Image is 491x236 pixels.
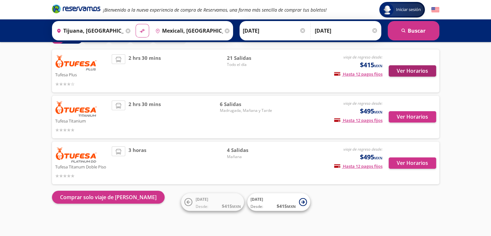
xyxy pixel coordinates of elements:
[360,60,383,70] span: $415
[128,101,161,134] span: 2 hrs 30 mins
[128,54,161,88] span: 2 hrs 30 mins
[196,197,208,202] span: [DATE]
[55,146,97,163] img: Tufesa Titanum Doble Piso
[360,106,383,116] span: $495
[232,204,241,209] small: MXN
[394,6,424,13] span: Iniciar sesión
[374,156,383,160] small: MXN
[220,101,272,108] span: 6 Salidas
[343,54,383,60] em: viaje de regreso desde:
[334,163,383,169] span: Hasta 12 pagos fijos
[52,191,165,204] button: Comprar solo viaje de [PERSON_NAME]
[343,146,383,152] em: viaje de regreso desde:
[227,54,272,62] span: 21 Salidas
[55,70,109,78] p: Tufesa Plus
[222,203,241,209] span: $ 415
[388,21,439,40] button: Buscar
[287,204,296,209] small: MXN
[360,152,383,162] span: $495
[52,4,100,16] a: Brand Logo
[431,6,439,14] button: English
[227,146,272,154] span: 4 Salidas
[315,23,378,39] input: Opcional
[247,193,310,211] button: [DATE]Desde:$415MXN
[52,4,100,14] i: Brand Logo
[54,23,124,39] input: Buscar Origen
[389,157,436,169] button: Ver Horarios
[55,54,97,70] img: Tufesa Plus
[153,23,223,39] input: Buscar Destino
[277,203,296,209] span: $ 415
[374,63,383,68] small: MXN
[220,108,272,113] span: Madrugada, Mañana y Tarde
[55,101,97,117] img: Tufesa Titanium
[227,62,272,68] span: Todo el día
[103,7,327,13] em: ¡Bienvenido a la nueva experiencia de compra de Reservamos, una forma más sencilla de comprar tus...
[55,117,109,124] p: Tufesa Titanium
[389,111,436,123] button: Ver Horarios
[334,117,383,123] span: Hasta 12 pagos fijos
[243,23,306,39] input: Elegir Fecha
[181,193,244,211] button: [DATE]Desde:$415MXN
[55,163,109,170] p: Tufesa Titanum Doble Piso
[227,154,272,160] span: Mañana
[343,101,383,106] em: viaje de regreso desde:
[334,71,383,77] span: Hasta 12 pagos fijos
[389,65,436,77] button: Ver Horarios
[251,197,263,202] span: [DATE]
[251,204,263,209] span: Desde:
[128,146,146,179] span: 3 horas
[196,204,208,209] span: Desde:
[374,110,383,114] small: MXN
